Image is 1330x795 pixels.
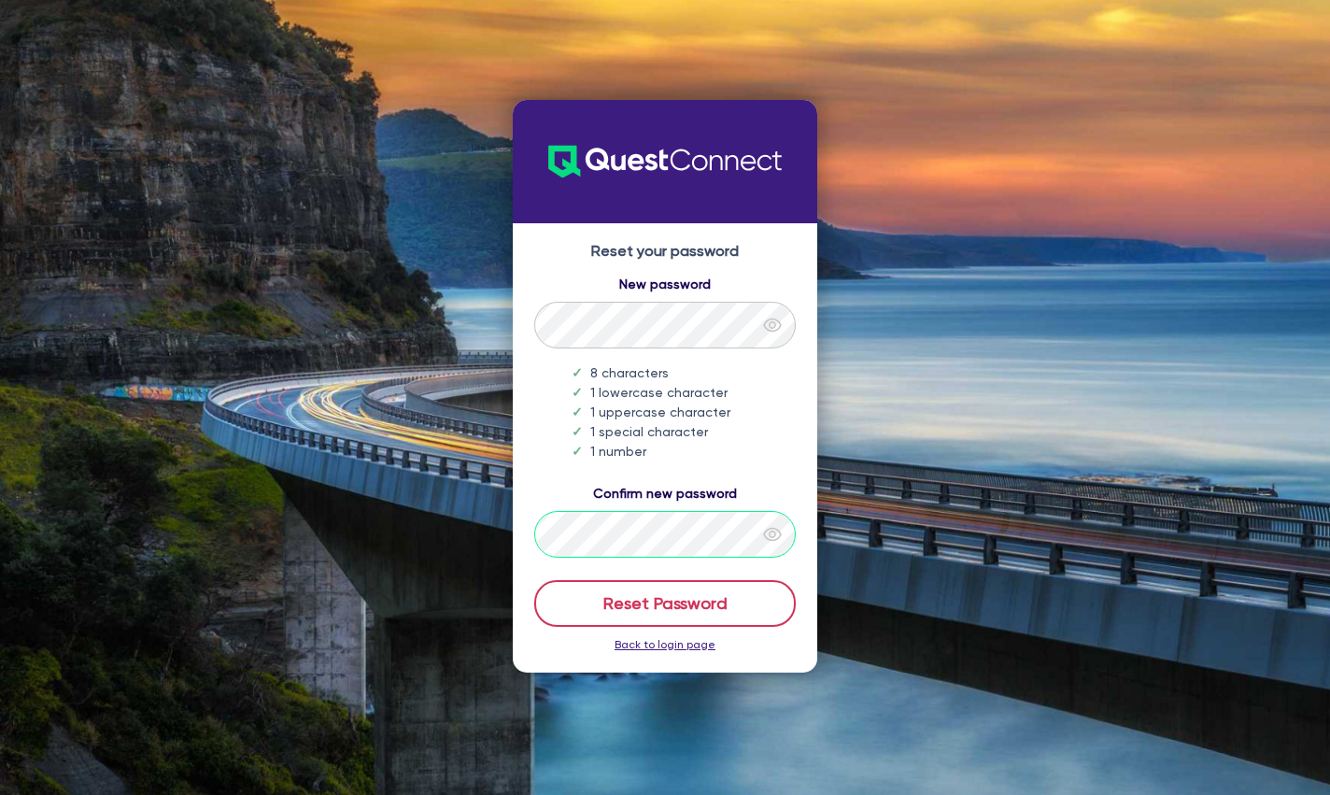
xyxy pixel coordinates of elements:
[572,442,796,461] li: 1 number
[572,403,796,422] li: 1 uppercase character
[593,484,737,504] label: Confirm new password
[615,638,715,651] a: Back to login page
[531,242,799,260] h4: Reset your password
[548,112,782,211] img: QuestConnect-Logo-new.701b7011.svg
[572,363,796,383] li: 8 characters
[534,580,796,627] button: Reset Password
[619,275,711,294] label: New password
[572,422,796,442] li: 1 special character
[572,383,796,403] li: 1 lowercase character
[763,316,782,334] span: eye
[763,525,782,544] span: eye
